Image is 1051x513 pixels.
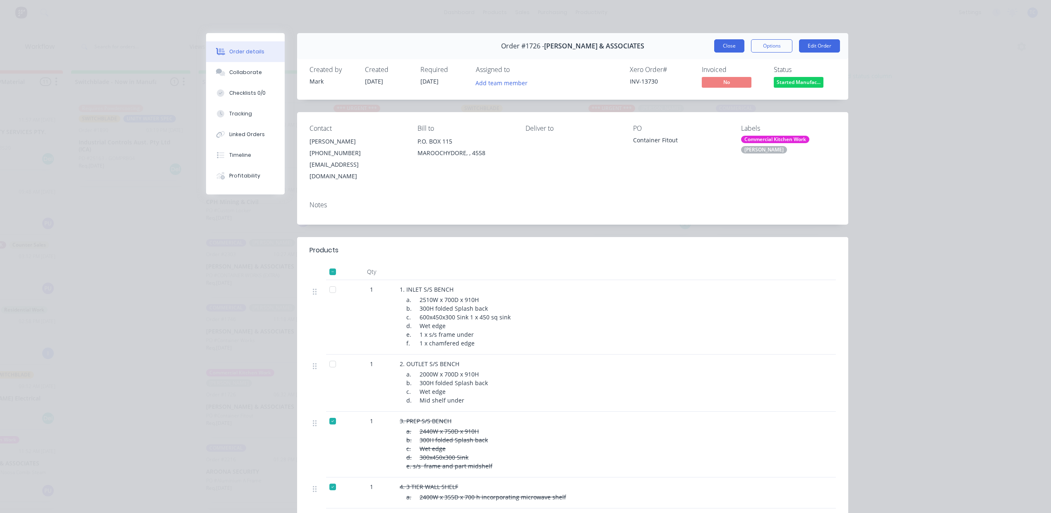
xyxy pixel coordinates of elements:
div: Container Fitout [633,136,728,147]
div: Timeline [229,151,251,159]
button: Add team member [476,77,532,88]
div: [PERSON_NAME] [741,146,787,153]
div: Required [420,66,466,74]
span: Order #1726 - [501,42,544,50]
div: Commercial Kitchen Work [741,136,809,143]
div: P.O. BOX 115MAROOCHYDORE, , 4558 [418,136,512,162]
div: INV-13730 [630,77,692,86]
div: Created [365,66,410,74]
div: Bill to [418,125,512,132]
span: [DATE] [365,77,383,85]
div: Collaborate [229,69,262,76]
span: Started Manufac... [774,77,823,87]
div: Products [310,245,338,255]
div: Xero Order # [630,66,692,74]
div: Tracking [229,110,252,117]
div: P.O. BOX 115 [418,136,512,147]
div: Notes [310,201,836,209]
div: [EMAIL_ADDRESS][DOMAIN_NAME] [310,159,404,182]
div: Labels [741,125,836,132]
div: Mark [310,77,355,86]
span: 1 [370,417,373,425]
div: [PERSON_NAME][PHONE_NUMBER][EMAIL_ADDRESS][DOMAIN_NAME] [310,136,404,182]
div: Checklists 0/0 [229,89,266,97]
div: Profitability [229,172,260,180]
div: PO [633,125,728,132]
span: [DATE] [420,77,439,85]
span: No [702,77,751,87]
span: a. 2510W x 700D x 910H b. 300H folded Splash back c. 600x450x300 Sink 1 x 450 sq sink d. Wet edge... [406,296,511,347]
span: 3. PREP S/S BENCH [400,417,451,425]
div: Assigned to [476,66,559,74]
span: 1 [370,360,373,368]
button: Collaborate [206,62,285,83]
div: [PHONE_NUMBER] [310,147,404,159]
button: Started Manufac... [774,77,823,89]
div: [PERSON_NAME] [310,136,404,147]
button: Profitability [206,165,285,186]
div: Created by [310,66,355,74]
span: a. 2440W x 750D x 910H b. 300H folded Splash back c. Wet edge d. 300x450x300 Sink e. s/s frame an... [406,427,492,470]
span: 2. OUTLET S/S BENCH [400,360,459,368]
button: Checklists 0/0 [206,83,285,103]
button: Add team member [471,77,532,88]
span: a. 2000W x 700D x 910H b. 300H folded Splash back c. Wet edge d. Mid shelf under [406,370,488,404]
span: a. 2400W x 355D x 700 h incorporating microwave shelf [406,493,566,501]
div: Linked Orders [229,131,265,138]
span: [PERSON_NAME] & ASSOCIATES [544,42,644,50]
button: Order details [206,41,285,62]
div: Qty [347,264,396,280]
button: Close [714,39,744,53]
div: MAROOCHYDORE, , 4558 [418,147,512,159]
div: Order details [229,48,264,55]
button: Options [751,39,792,53]
span: 1 [370,285,373,294]
span: 1 [370,482,373,491]
div: Status [774,66,836,74]
span: 1. INLET S/S BENCH [400,285,454,293]
button: Tracking [206,103,285,124]
div: Deliver to [525,125,620,132]
span: 4. 3 TIER WALL SHELF [400,483,458,491]
button: Linked Orders [206,124,285,145]
button: Timeline [206,145,285,165]
div: Invoiced [702,66,764,74]
button: Edit Order [799,39,840,53]
div: Contact [310,125,404,132]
